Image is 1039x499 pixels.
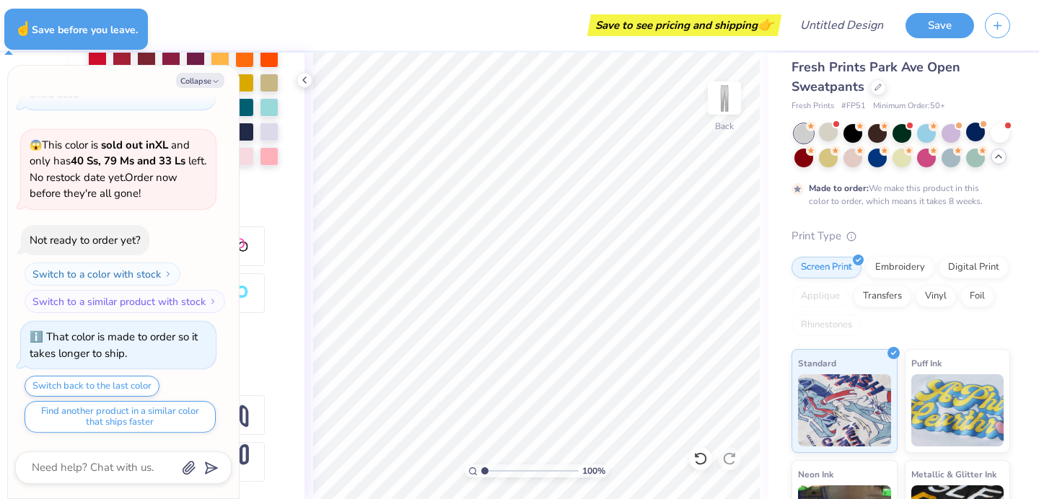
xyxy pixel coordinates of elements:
[792,286,849,307] div: Applique
[758,16,773,33] span: 👉
[911,467,996,482] span: Metallic & Glitter Ink
[866,257,934,278] div: Embroidery
[792,257,862,278] div: Screen Print
[176,73,224,88] button: Collapse
[25,376,159,397] button: Switch back to the last color
[798,467,833,482] span: Neon Ink
[25,262,180,286] button: Switch to a color with stock
[71,154,185,168] strong: 40 Ss, 79 Ms and 33 Ls
[30,138,206,201] span: This color is and only has left . No restock date yet. Order now before they're all gone!
[792,58,960,95] span: Fresh Prints Park Ave Open Sweatpants
[582,464,605,477] span: 100 %
[841,100,866,112] span: # FP51
[710,84,739,112] img: Back
[792,314,862,336] div: Rhinestones
[30,138,42,152] span: 😱
[30,233,141,247] div: Not ready to order yet?
[960,286,994,307] div: Foil
[792,100,834,112] span: Fresh Prints
[164,270,172,278] img: Switch to a color with stock
[939,257,1009,278] div: Digital Print
[809,182,869,194] strong: Made to order:
[911,374,1004,446] img: Puff Ink
[591,14,778,36] div: Save to see pricing and shipping
[911,356,942,371] span: Puff Ink
[798,356,836,371] span: Standard
[30,330,198,361] div: That color is made to order so it takes longer to ship.
[916,286,956,307] div: Vinyl
[854,286,911,307] div: Transfers
[873,100,945,112] span: Minimum Order: 50 +
[809,182,986,208] div: We make this product in this color to order, which means it takes 8 weeks.
[798,374,891,446] img: Standard
[789,11,895,40] input: Untitled Design
[209,297,217,306] img: Switch to a similar product with stock
[25,401,216,433] button: Find another product in a similar color that ships faster
[25,290,225,313] button: Switch to a similar product with stock
[101,138,168,152] strong: sold out in XL
[792,228,1010,244] div: Print Type
[906,13,974,38] button: Save
[715,120,734,133] div: Back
